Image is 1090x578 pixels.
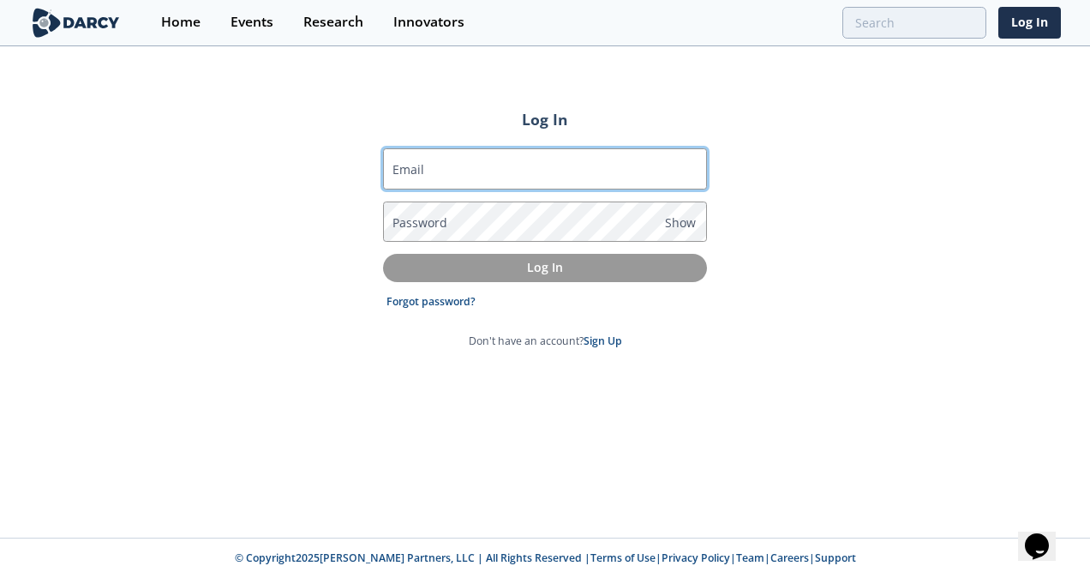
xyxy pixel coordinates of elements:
[392,160,424,178] label: Email
[590,551,656,565] a: Terms of Use
[1018,509,1073,561] iframe: chat widget
[998,7,1061,39] a: Log In
[584,334,622,348] a: Sign Up
[303,15,363,29] div: Research
[815,551,856,565] a: Support
[770,551,809,565] a: Careers
[395,258,695,276] p: Log In
[665,214,696,232] span: Show
[231,15,273,29] div: Events
[736,551,764,565] a: Team
[842,7,986,39] input: Advanced Search
[29,8,123,38] img: logo-wide.svg
[130,551,960,566] p: © Copyright 2025 [PERSON_NAME] Partners, LLC | All Rights Reserved | | | | |
[662,551,730,565] a: Privacy Policy
[386,294,476,310] a: Forgot password?
[469,334,622,349] p: Don't have an account?
[393,15,464,29] div: Innovators
[392,214,447,232] label: Password
[383,108,707,130] h2: Log In
[161,15,201,29] div: Home
[383,254,707,282] button: Log In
